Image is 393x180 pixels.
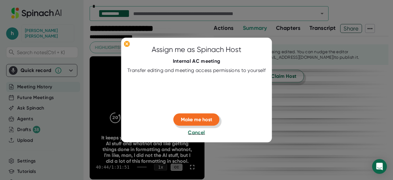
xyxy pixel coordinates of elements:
[173,58,220,64] div: Internal AC meeting
[372,159,387,174] div: Open Intercom Messenger
[188,129,205,136] button: Cancel
[181,117,212,122] span: Make me host
[173,114,220,126] button: Make me host
[152,44,241,55] div: Assign me as Spinach Host
[127,67,266,74] div: Transfer editing and meeting access permissions to yourself
[188,130,205,135] span: Cancel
